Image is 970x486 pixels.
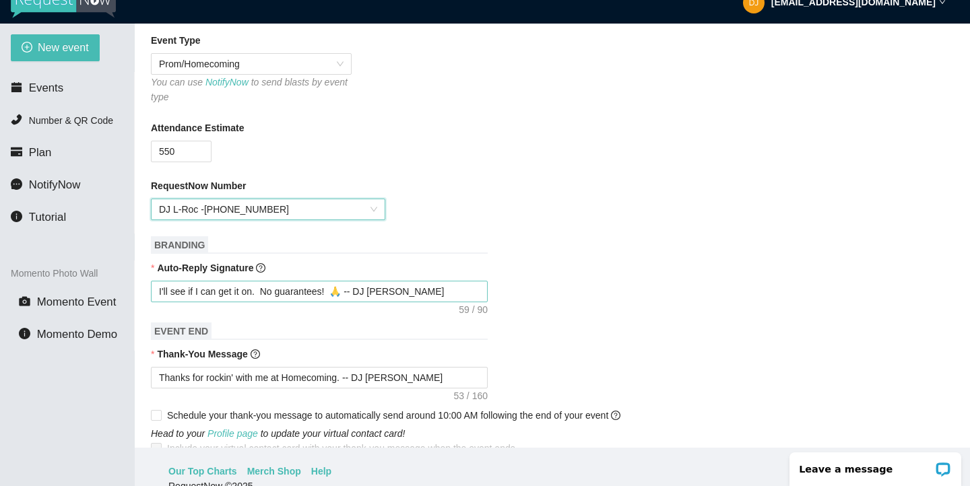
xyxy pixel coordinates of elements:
textarea: Thanks for rockin' with me at Homecoming. -- DJ [PERSON_NAME] [151,367,488,388]
div: You can use to send blasts by event type [151,75,352,104]
span: Plan [29,146,52,159]
b: Auto-Reply Signature [157,263,253,273]
span: info-circle [19,328,30,339]
span: Prom/Homecoming [159,54,344,74]
span: question-circle [256,263,265,273]
textarea: I'll see if I can get it on. No guarantees! 🙏 -- DJ [PERSON_NAME] [151,281,488,302]
a: Our Top Charts [168,464,237,479]
span: plus-circle [22,42,32,55]
span: DJ L-Roc - [PHONE_NUMBER] [159,199,377,219]
iframe: LiveChat chat widget [781,444,970,486]
span: Number & QR Code [29,115,113,126]
i: Head to your to update your virtual contact card! [151,428,405,439]
span: question-circle [251,349,260,359]
span: New event [38,39,89,56]
a: Merch Shop [247,464,301,479]
span: BRANDING [151,236,208,254]
span: Include your virtual contact card with your thank-you message when the event ends [167,443,515,454]
span: info-circle [11,211,22,222]
b: Attendance Estimate [151,120,244,135]
span: Tutorial [29,211,66,223]
span: Momento Event [37,296,117,308]
span: NotifyNow [29,178,80,191]
b: Event Type [151,33,201,48]
b: RequestNow Number [151,178,247,193]
span: question-circle [611,411,620,420]
span: message [11,178,22,190]
span: phone [11,114,22,125]
span: camera [19,296,30,307]
a: Help [311,464,331,479]
span: EVENT END [151,322,212,340]
a: NotifyNow [205,77,249,88]
span: credit-card [11,146,22,158]
span: Momento Demo [37,328,117,341]
span: Events [29,81,63,94]
a: Profile page [207,428,258,439]
b: Thank-You Message [157,349,247,359]
span: calendar [11,81,22,93]
button: plus-circleNew event [11,34,100,61]
span: Schedule your thank-you message to automatically send around 10:00 AM following the end of your e... [167,410,620,421]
